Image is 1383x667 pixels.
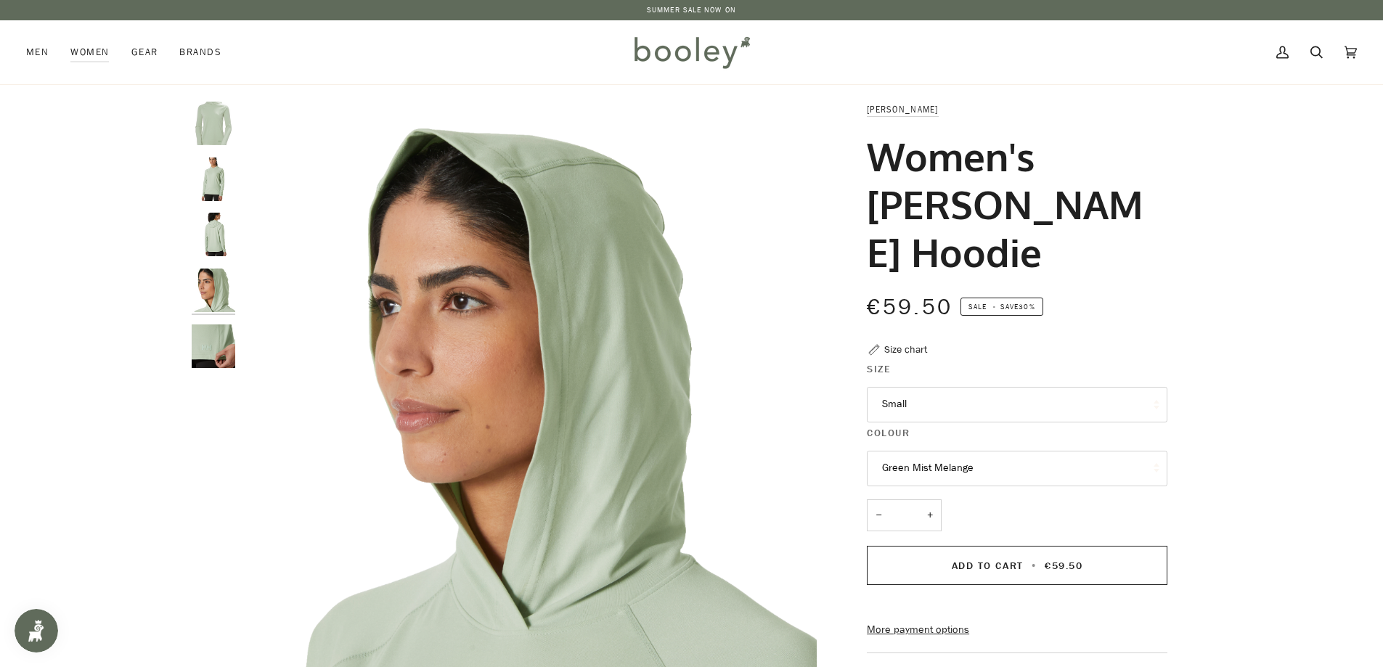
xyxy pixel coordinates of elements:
img: Helly Hansen Women's Tyri Knit Hoodie Green Mist Melange - Booley Galway [192,324,235,368]
button: Green Mist Melange [867,451,1167,486]
a: More payment options [867,622,1167,638]
span: Women [70,45,109,60]
a: SUMMER SALE NOW ON [647,4,736,15]
span: Sale [968,301,987,312]
em: • [989,301,1000,312]
img: Helly Hansen Women's Tyri Knit Hoodie Green Mist Melange - Booley Galway [192,269,235,312]
a: Men [26,20,60,84]
img: Booley [628,31,755,73]
a: Women [60,20,120,84]
img: Helly Hansen Women's Tyri Knit Hoodie Green Mist Melange - Booley Galway [192,157,235,201]
img: Helly Hansen Women's Tyri Knit Hoodie Green Mist Melange - Booley Galway [192,213,235,256]
div: Size chart [884,342,927,357]
span: 30% [1019,301,1035,312]
span: Size [867,361,891,377]
input: Quantity [867,499,942,532]
button: Add to Cart • €59.50 [867,546,1167,585]
h1: Women's [PERSON_NAME] Hoodie [867,132,1156,276]
span: Save [960,298,1043,316]
span: €59.50 [1045,559,1082,573]
span: Brands [179,45,221,60]
iframe: Button to open loyalty program pop-up [15,609,58,652]
button: + [918,499,942,532]
a: Brands [168,20,232,84]
a: [PERSON_NAME] [867,103,938,115]
span: • [1027,559,1041,573]
span: Gear [131,45,158,60]
button: Small [867,387,1167,422]
button: − [867,499,890,532]
span: €59.50 [867,292,952,322]
img: Helly Hansen Women's Tyri Knit Hoodie Green Mist Melange - Booley Galway [192,102,235,145]
a: Gear [121,20,169,84]
span: Colour [867,425,910,441]
span: Add to Cart [952,559,1024,573]
span: Men [26,45,49,60]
